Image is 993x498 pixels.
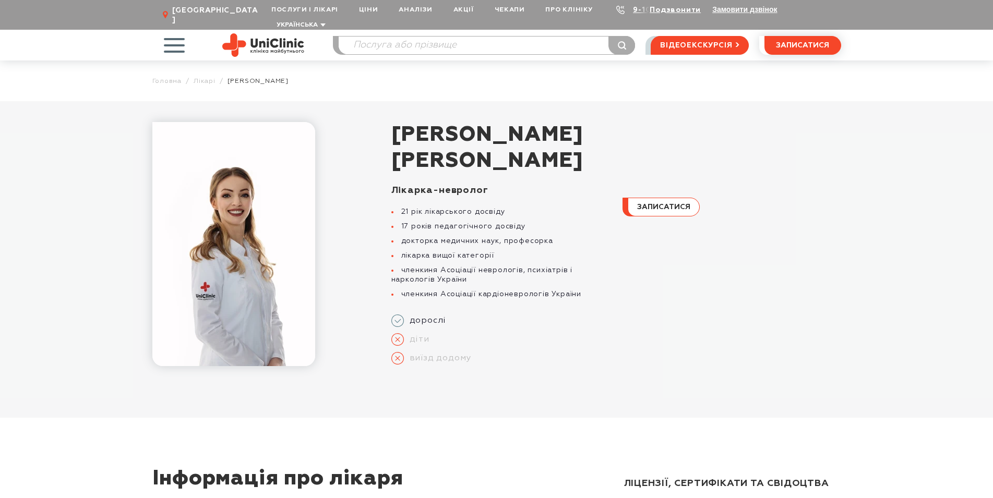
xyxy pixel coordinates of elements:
li: 17 років педагогічного досвіду [391,222,610,231]
a: 9-103 [633,6,656,14]
li: лікарка вищої категорії [391,251,610,260]
a: Головна [152,77,182,85]
span: записатися [637,203,690,211]
span: виїзд додому [404,353,472,363]
span: Українська [277,22,318,28]
span: записатися [776,42,829,49]
img: Мєдвєдкова Світлана Олександрівна [152,122,315,366]
input: Послуга або прізвище [339,37,635,54]
span: [PERSON_NAME] [228,77,289,85]
li: членкиня Асоціації кардіоневрологів України [391,289,610,299]
img: Uniclinic [222,33,304,57]
a: Подзвонити [650,6,701,14]
span: [PERSON_NAME] [391,122,841,148]
button: Українська [274,21,326,29]
h1: [PERSON_NAME] [391,122,841,174]
span: відеоекскурсія [660,37,732,54]
span: діти [404,334,429,345]
button: записатися [764,36,841,55]
span: дорослі [404,315,447,326]
li: членкиня Асоціації неврологів, психіатрів і наркологів України [391,265,610,284]
button: записатися [623,198,700,216]
a: відеоекскурсія [651,36,748,55]
button: Замовити дзвінок [712,5,777,14]
a: Лікарі [194,77,216,85]
span: [GEOGRAPHIC_DATA] [172,6,261,25]
div: Лікарка-невролог [391,185,610,197]
li: 21 рік лікарського досвіду [391,207,610,216]
li: докторка медичних наук, професорка [391,236,610,246]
